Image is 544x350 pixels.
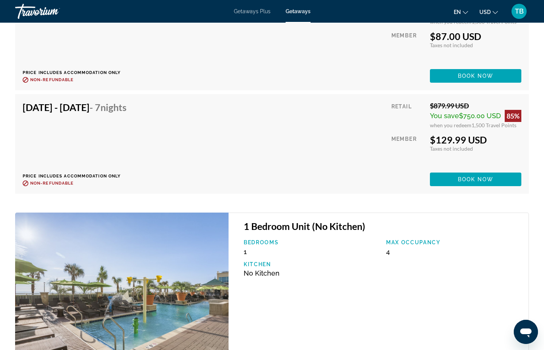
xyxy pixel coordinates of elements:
[30,77,74,82] span: Non-refundable
[23,70,132,75] p: Price includes accommodation only
[458,73,494,79] span: Book now
[471,122,516,128] span: 1,500 Travel Points
[430,42,473,48] span: Taxes not included
[234,8,270,14] a: Getaways Plus
[100,102,127,113] span: Nights
[244,239,379,245] p: Bedrooms
[514,320,538,344] iframe: Button to launch messaging window
[30,181,74,186] span: Non-refundable
[23,174,132,179] p: Price includes accommodation only
[454,9,461,15] span: en
[391,134,424,167] div: Member
[391,31,424,63] div: Member
[515,8,524,15] span: TB
[244,248,247,256] span: 1
[430,173,521,186] button: Book now
[386,239,521,245] p: Max Occupancy
[430,31,521,42] div: $87.00 USD
[458,176,494,182] span: Book now
[90,102,127,113] span: - 7
[505,110,521,122] div: 85%
[15,2,91,21] a: Travorium
[430,102,521,110] div: $879.99 USD
[391,102,424,128] div: Retail
[430,69,521,83] button: Book now
[244,269,280,277] span: No Kitchen
[454,6,468,17] button: Change language
[509,3,529,19] button: User Menu
[244,261,379,267] p: Kitchen
[430,112,459,120] span: You save
[23,102,127,113] h4: [DATE] - [DATE]
[244,220,521,232] h3: 1 Bedroom Unit (No Kitchen)
[430,122,471,128] span: when you redeem
[479,6,498,17] button: Change currency
[430,145,473,152] span: Taxes not included
[479,9,491,15] span: USD
[386,248,390,256] span: 4
[286,8,311,14] a: Getaways
[430,134,521,145] div: $129.99 USD
[459,112,501,120] span: $750.00 USD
